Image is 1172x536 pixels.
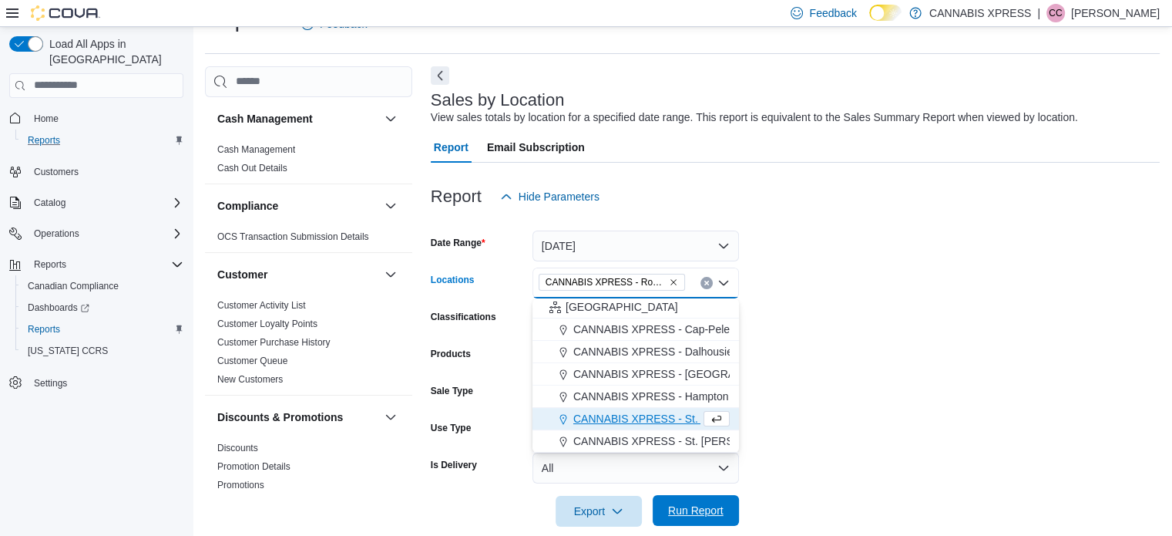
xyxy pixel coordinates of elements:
[28,224,183,243] span: Operations
[22,131,66,150] a: Reports
[217,374,283,385] a: New Customers
[217,373,283,386] span: New Customers
[3,160,190,183] button: Customers
[34,228,79,240] span: Operations
[431,348,471,360] label: Products
[28,224,86,243] button: Operations
[217,299,306,312] span: Customer Activity List
[217,143,295,156] span: Cash Management
[3,371,190,393] button: Settings
[15,319,190,340] button: Reports
[700,277,713,289] button: Clear input
[217,162,287,174] span: Cash Out Details
[573,322,852,337] span: CANNABIS XPRESS - Cap-Pele ([GEOGRAPHIC_DATA])
[9,101,183,434] nav: Complex example
[532,296,739,319] button: [GEOGRAPHIC_DATA]
[1046,4,1065,22] div: Carole Caissie
[34,166,79,178] span: Customers
[546,275,666,290] span: CANNABIS XPRESS - Rogersville - (Rue Principale)
[217,231,369,243] span: OCS Transaction Submission Details
[22,277,125,295] a: Canadian Compliance
[556,496,642,527] button: Export
[22,342,114,360] a: [US_STATE] CCRS
[431,311,496,323] label: Classifications
[431,66,449,85] button: Next
[487,132,585,163] span: Email Subscription
[28,109,183,128] span: Home
[3,107,190,130] button: Home
[22,320,183,339] span: Reports
[28,374,73,393] a: Settings
[532,386,739,408] button: CANNABIS XPRESS - Hampton ([GEOGRAPHIC_DATA])
[22,320,66,339] a: Reports
[28,255,72,274] button: Reports
[573,366,1036,382] span: CANNABIS XPRESS - [GEOGRAPHIC_DATA]-[GEOGRAPHIC_DATA] ([GEOGRAPHIC_DATA])
[431,91,565,110] h3: Sales by Location
[22,131,183,150] span: Reports
[434,132,468,163] span: Report
[22,298,183,317] span: Dashboards
[573,411,912,426] span: CANNABIS XPRESS - St. [PERSON_NAME] ([GEOGRAPHIC_DATA])
[15,130,190,151] button: Reports
[28,302,89,314] span: Dashboards
[217,442,258,454] span: Discounts
[381,110,400,128] button: Cash Management
[532,231,739,261] button: [DATE]
[15,275,190,297] button: Canadian Compliance
[532,408,739,430] button: CANNABIS XPRESS - St. [PERSON_NAME] ([GEOGRAPHIC_DATA])
[532,341,739,363] button: CANNABIS XPRESS - Dalhousie ([PERSON_NAME][GEOGRAPHIC_DATA])
[205,228,412,252] div: Compliance
[217,480,264,490] a: Promotions
[28,323,60,335] span: Reports
[28,163,85,181] a: Customers
[809,5,856,21] span: Feedback
[217,355,287,367] span: Customer Queue
[653,495,739,526] button: Run Report
[532,430,739,453] button: CANNABIS XPRESS - St. [PERSON_NAME] ([GEOGRAPHIC_DATA])
[217,267,267,282] h3: Customer
[494,181,606,212] button: Hide Parameters
[431,385,473,397] label: Sale Type
[532,319,739,341] button: CANNABIS XPRESS - Cap-Pele ([GEOGRAPHIC_DATA])
[717,277,730,289] button: Close list of options
[669,278,678,287] button: Remove CANNABIS XPRESS - Rogersville - (Rue Principale) from selection in this group
[217,111,313,126] h3: Cash Management
[539,274,685,291] span: CANNABIS XPRESS - Rogersville - (Rue Principale)
[869,5,902,21] input: Dark Mode
[532,363,739,386] button: CANNABIS XPRESS - [GEOGRAPHIC_DATA]-[GEOGRAPHIC_DATA] ([GEOGRAPHIC_DATA])
[431,274,475,286] label: Locations
[381,197,400,215] button: Compliance
[381,265,400,284] button: Customer
[205,296,412,395] div: Customer
[28,280,119,292] span: Canadian Compliance
[217,356,287,366] a: Customer Queue
[217,410,343,425] h3: Discounts & Promotions
[43,36,183,67] span: Load All Apps in [GEOGRAPHIC_DATA]
[431,237,485,249] label: Date Range
[217,231,369,242] a: OCS Transaction Submission Details
[3,223,190,244] button: Operations
[217,144,295,155] a: Cash Management
[205,439,412,501] div: Discounts & Promotions
[431,187,482,206] h3: Report
[28,134,60,147] span: Reports
[28,194,72,212] button: Catalog
[1071,4,1160,22] p: [PERSON_NAME]
[217,460,290,473] span: Promotion Details
[3,254,190,275] button: Reports
[34,197,65,209] span: Catalog
[929,4,1031,22] p: CANNABIS XPRESS
[28,373,183,392] span: Settings
[217,318,317,330] span: Customer Loyalty Points
[28,194,183,212] span: Catalog
[3,192,190,214] button: Catalog
[573,389,851,404] span: CANNABIS XPRESS - Hampton ([GEOGRAPHIC_DATA])
[28,345,108,357] span: [US_STATE] CCRS
[532,453,739,484] button: All
[381,408,400,426] button: Discounts & Promotions
[565,496,633,527] span: Export
[1037,4,1040,22] p: |
[1049,4,1062,22] span: CC
[205,140,412,184] div: Cash Management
